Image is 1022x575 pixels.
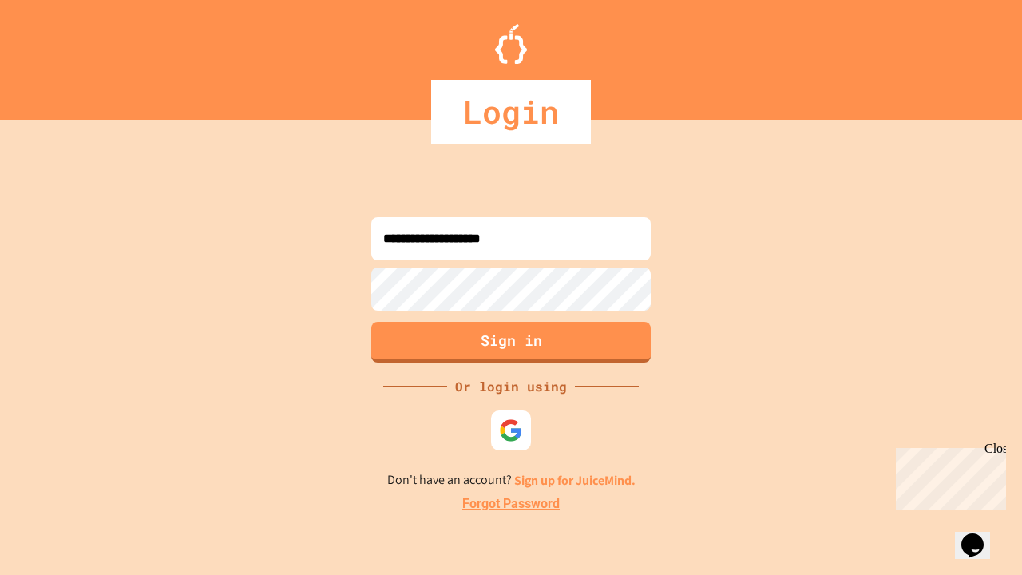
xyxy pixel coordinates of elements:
button: Sign in [371,322,651,363]
div: Chat with us now!Close [6,6,110,101]
a: Sign up for JuiceMind. [514,472,636,489]
a: Forgot Password [462,494,560,514]
iframe: chat widget [889,442,1006,510]
iframe: chat widget [955,511,1006,559]
img: Logo.svg [495,24,527,64]
div: Or login using [447,377,575,396]
p: Don't have an account? [387,470,636,490]
div: Login [431,80,591,144]
img: google-icon.svg [499,418,523,442]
